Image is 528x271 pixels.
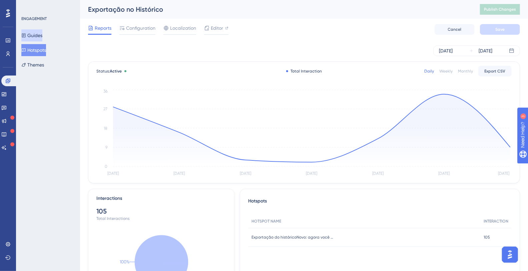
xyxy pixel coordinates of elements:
tspan: 0 [105,164,107,169]
span: Need Help? [16,2,42,10]
span: INTERACTION [484,219,508,224]
iframe: UserGuiding AI Assistant Launcher [500,245,520,265]
tspan: 27 [103,107,107,112]
button: Export CSV [478,66,512,77]
tspan: 18 [104,126,107,131]
button: Themes [21,59,44,71]
span: Export CSV [485,69,506,74]
tspan: 9 [105,145,107,150]
button: Cancel [435,24,475,35]
span: Exportação do históricoNovo: agora você pode baixar o histórico de transações e trabalhar seus da... [251,235,335,240]
span: Cancel [448,27,462,32]
tspan: [DATE] [372,171,384,176]
div: 105 [96,207,226,216]
span: Publish Changes [484,7,516,12]
div: Total Interaction [286,69,322,74]
tspan: [DATE] [107,171,119,176]
span: Status: [96,69,122,74]
div: Monthly [458,69,473,74]
span: Localization [170,24,196,32]
tspan: 36 [103,89,107,94]
div: Daily [424,69,434,74]
div: 3 [46,3,48,9]
div: Interactions [96,194,122,202]
div: [DATE] [439,47,453,55]
div: Weekly [439,69,453,74]
text: 100% [120,260,129,265]
span: 105 [484,235,490,240]
button: Publish Changes [480,4,520,15]
button: Hotspots [21,44,46,56]
tspan: [DATE] [498,171,509,176]
div: Exportação no Histórico [88,5,463,14]
span: Configuration [126,24,155,32]
div: [DATE] [479,47,492,55]
div: ENGAGEMENT [21,16,47,21]
tspan: [DATE] [174,171,185,176]
span: Editor [211,24,223,32]
span: HOTSPOT NAME [251,219,281,224]
tspan: [DATE] [240,171,251,176]
span: Save [495,27,505,32]
span: Hotspots [248,197,267,209]
button: Save [480,24,520,35]
button: Guides [21,29,42,41]
span: Reports [95,24,111,32]
tspan: [DATE] [439,171,450,176]
tspan: [DATE] [306,171,318,176]
span: Active [110,69,122,74]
